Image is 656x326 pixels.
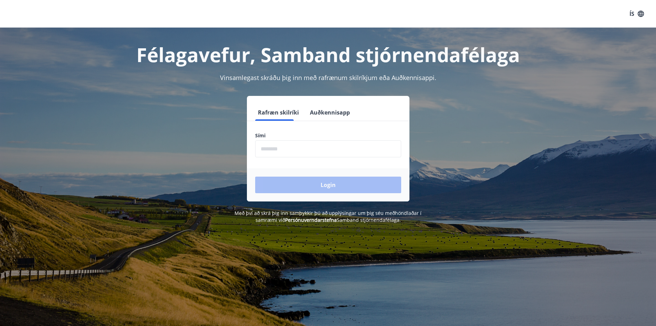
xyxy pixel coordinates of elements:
button: ÍS [626,8,648,20]
span: Með því að skrá þig inn samþykkir þú að upplýsingar um þig séu meðhöndlaðar í samræmi við Samband... [235,210,421,223]
h1: Félagavefur, Samband stjórnendafélaga [88,41,568,68]
a: Persónuverndarstefna [285,217,337,223]
button: Rafræn skilríki [255,104,302,121]
span: Vinsamlegast skráðu þig inn með rafrænum skilríkjum eða Auðkennisappi. [220,73,436,82]
button: Auðkennisapp [307,104,353,121]
label: Sími [255,132,401,139]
